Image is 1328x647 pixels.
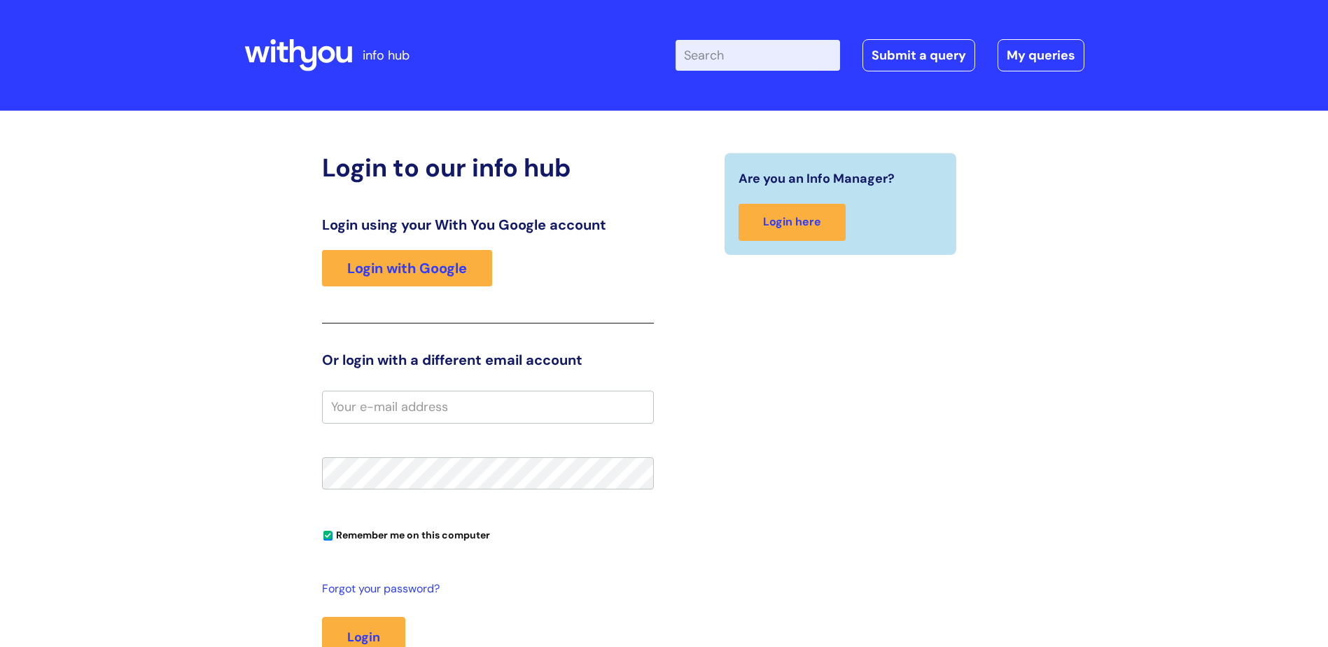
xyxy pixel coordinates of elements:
label: Remember me on this computer [322,526,490,541]
a: Login with Google [322,250,492,286]
h3: Or login with a different email account [322,352,654,368]
h3: Login using your With You Google account [322,216,654,233]
a: Submit a query [862,39,975,71]
input: Remember me on this computer [323,531,333,541]
input: Your e-mail address [322,391,654,423]
div: You can uncheck this option if you're logging in from a shared device [322,523,654,545]
span: Are you an Info Manager? [739,167,895,190]
p: info hub [363,44,410,67]
a: My queries [998,39,1084,71]
a: Forgot your password? [322,579,647,599]
h2: Login to our info hub [322,153,654,183]
a: Login here [739,204,846,241]
input: Search [676,40,840,71]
